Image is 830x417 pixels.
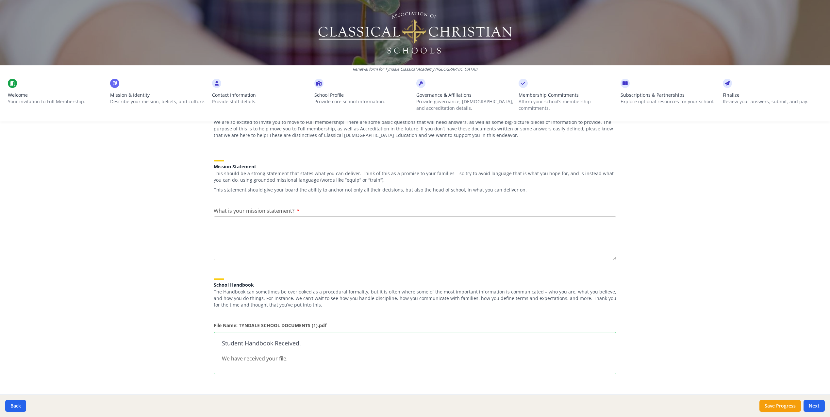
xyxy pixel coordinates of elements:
span: Finalize [723,92,822,98]
span: School Profile [314,92,414,98]
strong: File Name: TYNDALE SCHOOL DOCUMENTS (1).pdf [214,322,326,328]
h5: School Handbook [214,282,616,287]
span: Governance & Affiliations [416,92,516,98]
p: This statement should give your board the ability to anchor not only all their decisions, but als... [214,187,616,193]
span: What is your mission statement? [214,207,294,214]
button: Back [5,400,26,412]
p: Explore optional resources for your school. [621,98,720,105]
span: Membership Commitments [519,92,618,98]
button: Save Progress [759,400,801,412]
p: Provide governance, [DEMOGRAPHIC_DATA], and accreditation details. [416,98,516,111]
h5: Mission Statement [214,164,616,169]
p: Review your answers, submit, and pay. [723,98,822,105]
span: Mission & Identity [110,92,210,98]
p: The Handbook can sometimes be overlooked as a procedural formality, but it is often where some of... [214,289,616,308]
p: Provide staff details. [212,98,312,105]
p: We have received your file. [222,355,608,362]
p: Your invitation to Full Membership. [8,98,108,105]
p: Provide core school information. [314,98,414,105]
p: Affirm your school’s membership commitments. [519,98,618,111]
span: Welcome [8,92,108,98]
p: This should be a strong statement that states what you can deliver. Think of this as a promise to... [214,170,616,183]
span: Subscriptions & Partnerships [621,92,720,98]
p: Describe your mission, beliefs, and culture. [110,98,210,105]
span: Contact Information [212,92,312,98]
img: Logo [317,10,513,56]
p: We are so excited to invite you to move to Full membership! There are some basic questions that w... [214,119,616,139]
button: Next [804,400,825,412]
h3: Student Handbook Received. [222,340,608,347]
